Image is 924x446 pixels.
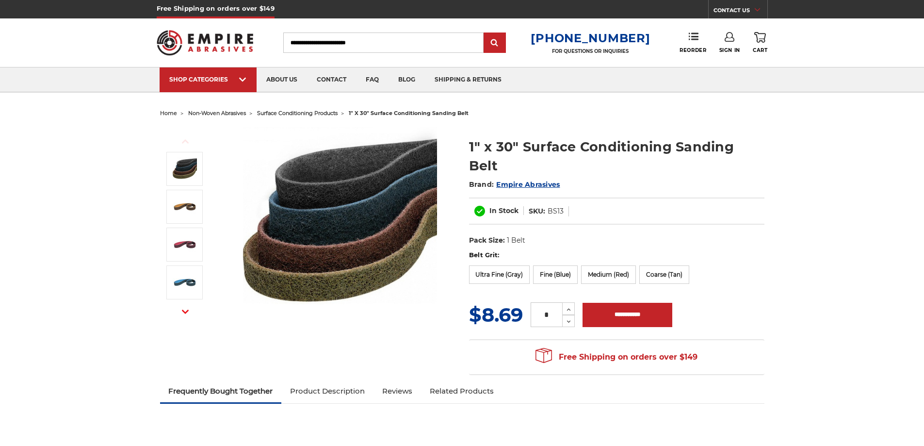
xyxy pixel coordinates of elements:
[713,5,767,18] a: CONTACT US
[531,48,650,54] p: FOR QUESTIONS OR INQUIRIES
[188,110,246,116] a: non-woven abrasives
[356,67,389,92] a: faq
[719,47,740,53] span: Sign In
[373,380,421,402] a: Reviews
[307,67,356,92] a: contact
[469,250,764,260] label: Belt Grit:
[173,195,197,219] img: 1"x30" Coarse Surface Conditioning Belt
[160,110,177,116] a: home
[169,76,247,83] div: SHOP CATEGORIES
[243,127,437,321] img: 1"x30" Surface Conditioning Sanding Belts
[160,380,282,402] a: Frequently Bought Together
[469,235,505,246] dt: Pack Size:
[174,301,197,322] button: Next
[281,380,373,402] a: Product Description
[680,32,706,53] a: Reorder
[531,31,650,45] a: [PHONE_NUMBER]
[469,180,494,189] span: Brand:
[535,347,697,367] span: Free Shipping on orders over $149
[389,67,425,92] a: blog
[257,110,338,116] a: surface conditioning products
[174,131,197,152] button: Previous
[157,24,254,62] img: Empire Abrasives
[421,380,503,402] a: Related Products
[489,206,519,215] span: In Stock
[680,47,706,53] span: Reorder
[496,180,560,189] a: Empire Abrasives
[349,110,469,116] span: 1" x 30" surface conditioning sanding belt
[173,232,197,257] img: 1"x30" Medium Surface Conditioning Belt
[173,157,197,181] img: 1"x30" Surface Conditioning Sanding Belts
[548,206,564,216] dd: BS13
[753,47,767,53] span: Cart
[173,270,197,295] img: 1"x30" Fine Surface Conditioning Belt
[425,67,511,92] a: shipping & returns
[485,33,504,53] input: Submit
[469,303,523,327] span: $8.69
[529,206,545,216] dt: SKU:
[257,67,307,92] a: about us
[753,32,767,53] a: Cart
[469,137,764,175] h1: 1" x 30" Surface Conditioning Sanding Belt
[507,235,525,246] dd: 1 Belt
